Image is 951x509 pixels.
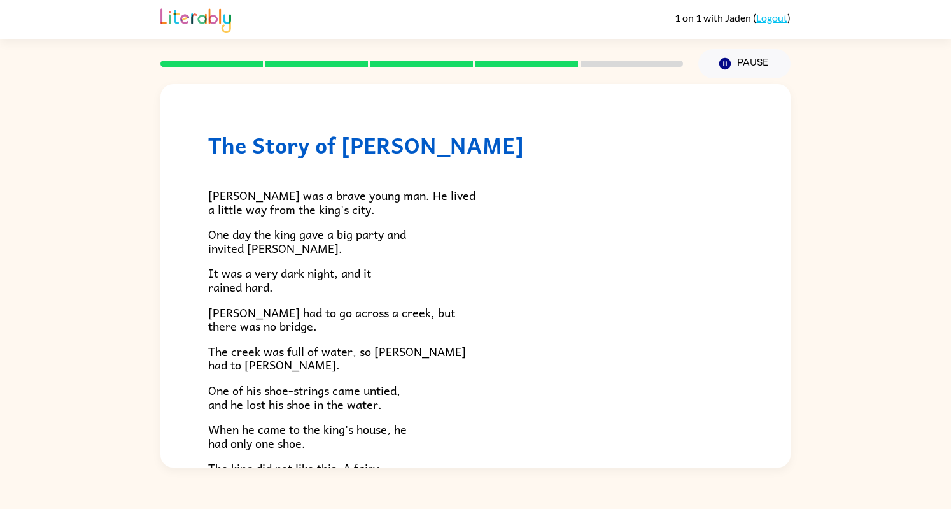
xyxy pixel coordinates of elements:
h1: The Story of [PERSON_NAME] [208,132,743,158]
span: The king did not like this. A fairy had said, "The man who comes to your house with one shoe will... [208,459,445,505]
img: Literably [160,5,231,33]
span: When he came to the king's house, he had only one shoe. [208,420,407,452]
button: Pause [698,49,791,78]
a: Logout [756,11,787,24]
span: 1 on 1 with Jaden [675,11,753,24]
span: It was a very dark night, and it rained hard. [208,264,371,296]
span: One day the king gave a big party and invited [PERSON_NAME]. [208,225,406,257]
span: [PERSON_NAME] had to go across a creek, but there was no bridge. [208,303,455,336]
div: ( ) [675,11,791,24]
span: One of his shoe-strings came untied, and he lost his shoe in the water. [208,381,400,413]
span: The creek was full of water, so [PERSON_NAME] had to [PERSON_NAME]. [208,342,466,375]
span: [PERSON_NAME] was a brave young man. He lived a little way from the king's city. [208,186,475,219]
